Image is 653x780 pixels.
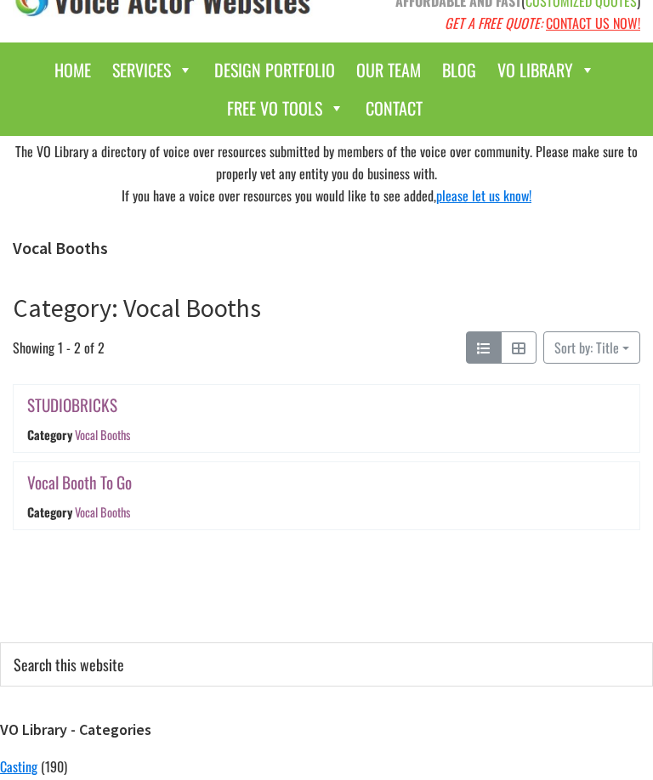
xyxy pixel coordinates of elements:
[13,293,640,557] article: Category: Vocal Booths
[75,427,130,445] a: Vocal Booths
[13,239,640,259] h1: Vocal Booths
[434,52,485,90] a: Blog
[13,292,261,325] a: Category: Vocal Booths
[41,757,67,777] span: (190)
[543,332,640,365] button: Sort by: Title
[46,52,99,90] a: Home
[27,427,72,445] div: Category
[357,90,431,128] a: Contact
[27,471,132,495] a: Vocal Booth To Go
[13,332,105,365] span: Showing 1 - 2 of 2
[348,52,429,90] a: Our Team
[489,52,604,90] a: VO Library
[75,504,130,522] a: Vocal Booths
[27,504,72,522] div: Category
[219,90,353,128] a: Free VO Tools
[445,14,542,34] em: GET A FREE QUOTE:
[104,52,202,90] a: Services
[436,186,531,206] a: please let us know!
[206,52,344,90] a: Design Portfolio
[546,14,640,34] a: CONTACT US NOW!
[27,393,117,418] a: STUDIOBRICKS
